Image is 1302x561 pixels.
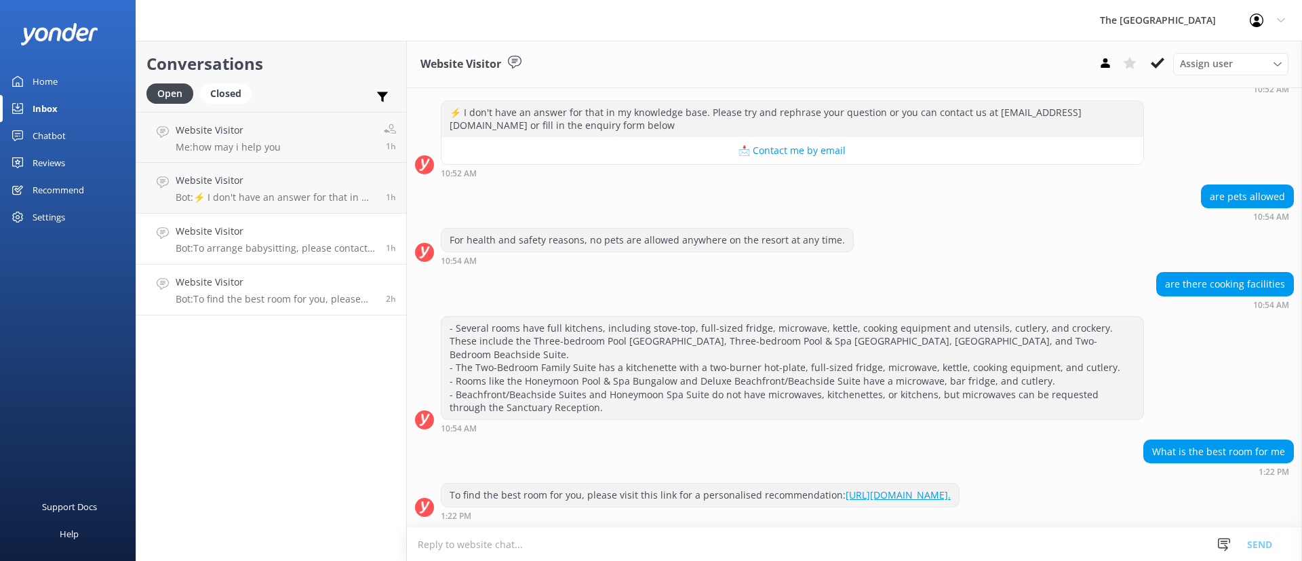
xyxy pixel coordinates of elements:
[1259,468,1289,476] strong: 1:22 PM
[20,23,98,45] img: yonder-white-logo.png
[1144,440,1293,463] div: What is the best room for me
[1173,53,1288,75] div: Assign User
[176,141,281,153] p: Me: how may i help you
[42,493,97,520] div: Support Docs
[441,512,471,520] strong: 1:22 PM
[1253,301,1289,309] strong: 10:54 AM
[441,423,1144,433] div: Aug 25 2025 10:54am (UTC -10:00) Pacific/Honolulu
[176,275,376,290] h4: Website Visitor
[1202,185,1293,208] div: are pets allowed
[1156,300,1294,309] div: Aug 25 2025 10:54am (UTC -10:00) Pacific/Honolulu
[33,204,65,231] div: Settings
[136,265,406,315] a: Website VisitorBot:To find the best room for you, please visit this link for a personalised recom...
[1253,213,1289,221] strong: 10:54 AM
[60,520,79,547] div: Help
[136,163,406,214] a: Website VisitorBot:⚡ I don't have an answer for that in my knowledge base. Please try and rephras...
[136,214,406,265] a: Website VisitorBot:To arrange babysitting, please contact The Rarotongan’s Reception by dialing 0...
[33,122,66,149] div: Chatbot
[441,170,477,178] strong: 10:52 AM
[176,293,376,305] p: Bot: To find the best room for you, please visit this link for a personalised recommendation: [UR...
[1253,85,1289,94] strong: 10:52 AM
[441,511,960,520] div: Aug 25 2025 01:22pm (UTC -10:00) Pacific/Honolulu
[420,56,501,73] h3: Website Visitor
[33,176,84,204] div: Recommend
[386,293,396,305] span: Aug 25 2025 01:22pm (UTC -10:00) Pacific/Honolulu
[136,112,406,163] a: Website VisitorMe:how may i help you1h
[386,140,396,152] span: Aug 25 2025 02:15pm (UTC -10:00) Pacific/Honolulu
[200,83,252,104] div: Closed
[200,85,258,100] a: Closed
[176,242,376,254] p: Bot: To arrange babysitting, please contact The Rarotongan’s Reception by dialing 0 or pressing t...
[441,257,477,265] strong: 10:54 AM
[441,317,1143,419] div: - Several rooms have full kitchens, including stove-top, full-sized fridge, microwave, kettle, co...
[441,256,854,265] div: Aug 25 2025 10:54am (UTC -10:00) Pacific/Honolulu
[33,95,58,122] div: Inbox
[386,191,396,203] span: Aug 25 2025 02:11pm (UTC -10:00) Pacific/Honolulu
[146,85,200,100] a: Open
[1180,56,1233,71] span: Assign user
[441,137,1143,164] button: 📩 Contact me by email
[386,242,396,254] span: Aug 25 2025 02:02pm (UTC -10:00) Pacific/Honolulu
[1200,84,1294,94] div: Aug 25 2025 10:52am (UTC -10:00) Pacific/Honolulu
[1201,212,1294,221] div: Aug 25 2025 10:54am (UTC -10:00) Pacific/Honolulu
[176,123,281,138] h4: Website Visitor
[176,224,376,239] h4: Website Visitor
[441,101,1143,137] div: ⚡ I don't have an answer for that in my knowledge base. Please try and rephrase your question or ...
[1157,273,1293,296] div: are there cooking facilities
[146,51,396,77] h2: Conversations
[33,149,65,176] div: Reviews
[1143,467,1294,476] div: Aug 25 2025 01:22pm (UTC -10:00) Pacific/Honolulu
[441,425,477,433] strong: 10:54 AM
[441,168,1144,178] div: Aug 25 2025 10:52am (UTC -10:00) Pacific/Honolulu
[441,484,959,507] div: To find the best room for you, please visit this link for a personalised recommendation:
[846,488,951,501] a: [URL][DOMAIN_NAME].
[176,191,376,204] p: Bot: ⚡ I don't have an answer for that in my knowledge base. Please try and rephrase your questio...
[146,83,193,104] div: Open
[441,229,853,252] div: For health and safety reasons, no pets are allowed anywhere on the resort at any time.
[33,68,58,95] div: Home
[176,173,376,188] h4: Website Visitor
